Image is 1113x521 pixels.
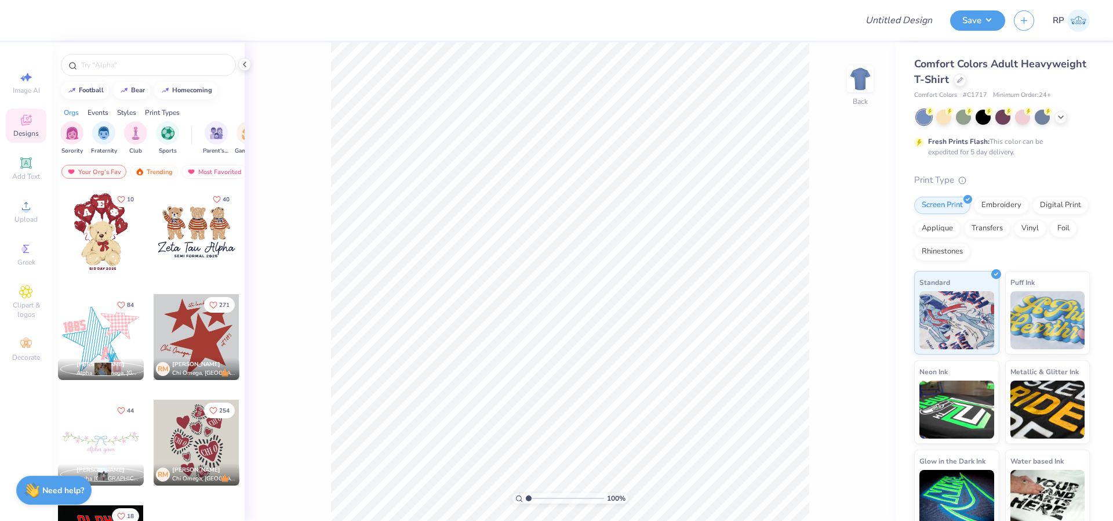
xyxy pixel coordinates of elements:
div: RM [156,362,170,376]
strong: Need help? [42,485,84,496]
span: Neon Ink [919,366,948,378]
div: football [79,87,104,93]
span: Comfort Colors Adult Heavyweight T-Shirt [914,57,1086,86]
span: Game Day [235,147,261,155]
div: filter for Sorority [60,121,83,155]
span: [PERSON_NAME] [77,360,125,368]
img: Game Day Image [242,126,255,140]
span: 254 [219,408,230,414]
img: Puff Ink [1010,291,1085,349]
span: Designs [13,129,39,138]
span: RP [1053,14,1064,27]
span: Parent's Weekend [203,147,230,155]
span: [PERSON_NAME] [172,466,220,474]
span: [PERSON_NAME] [172,360,220,368]
button: filter button [203,121,230,155]
strong: Fresh Prints Flash: [928,137,990,146]
span: Fraternity [91,147,117,155]
div: Styles [117,107,136,118]
div: Trending [130,165,178,179]
div: Screen Print [914,197,970,214]
span: Sorority [61,147,83,155]
div: Your Org's Fav [61,165,126,179]
img: Parent's Weekend Image [210,126,223,140]
div: Rhinestones [914,243,970,260]
div: Back [853,96,868,107]
span: 271 [219,302,230,308]
span: 40 [223,197,230,202]
span: Chi Omega, [GEOGRAPHIC_DATA] [172,475,235,483]
img: trending.gif [135,168,144,176]
div: bear [131,87,145,93]
span: Add Text [12,172,40,181]
span: 44 [127,408,134,414]
span: Standard [919,276,950,288]
button: Like [112,297,139,313]
img: Rahul Panda [1067,9,1090,32]
span: Glow in the Dark Ink [919,455,985,467]
img: Fraternity Image [97,126,110,140]
div: Events [88,107,108,118]
button: homecoming [154,82,217,99]
img: Metallic & Glitter Ink [1010,381,1085,439]
span: Metallic & Glitter Ink [1010,366,1079,378]
img: Sorority Image [66,126,79,140]
div: Orgs [64,107,79,118]
button: Like [204,297,235,313]
button: football [61,82,109,99]
div: filter for Sports [156,121,179,155]
div: filter for Club [124,121,147,155]
button: Like [204,403,235,418]
input: Untitled Design [856,9,941,32]
button: Like [112,403,139,418]
button: filter button [235,121,261,155]
div: Applique [914,220,961,237]
button: filter button [60,121,83,155]
button: Like [112,191,139,207]
span: Alpha [GEOGRAPHIC_DATA], [US_STATE][GEOGRAPHIC_DATA] [77,475,139,483]
span: Clipart & logos [6,301,46,319]
span: Image AI [13,86,40,95]
div: Foil [1050,220,1077,237]
span: 10 [127,197,134,202]
span: Puff Ink [1010,276,1035,288]
span: Alpha Chi Omega, [GEOGRAPHIC_DATA] [77,369,139,378]
img: trend_line.gif [67,87,77,94]
span: Upload [14,215,38,224]
span: Chi Omega, [GEOGRAPHIC_DATA] [172,369,235,378]
div: homecoming [172,87,212,93]
div: This color can be expedited for 5 day delivery. [928,136,1071,157]
div: Embroidery [974,197,1029,214]
span: # C1717 [963,91,987,100]
div: Transfers [964,220,1010,237]
button: Save [950,10,1005,31]
span: Sports [159,147,177,155]
button: Like [208,191,235,207]
span: Decorate [12,353,40,362]
img: most_fav.gif [187,168,196,176]
a: RP [1053,9,1090,32]
input: Try "Alpha" [80,59,228,71]
span: 84 [127,302,134,308]
span: Water based Ink [1010,455,1064,467]
div: RM [156,468,170,482]
img: trend_line.gif [119,87,129,94]
span: Minimum Order: 24 + [993,91,1051,100]
img: Back [849,67,872,91]
button: bear [113,82,150,99]
button: filter button [156,121,179,155]
img: Sports Image [161,126,174,140]
img: Standard [919,291,994,349]
div: filter for Fraternity [91,121,117,155]
div: filter for Game Day [235,121,261,155]
button: filter button [124,121,147,155]
span: 100 % [607,493,625,504]
div: Vinyl [1014,220,1046,237]
span: Greek [17,258,35,267]
span: 18 [127,513,134,519]
div: Print Types [145,107,180,118]
span: Club [129,147,142,155]
img: trend_line.gif [161,87,170,94]
img: Club Image [129,126,142,140]
button: filter button [91,121,117,155]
